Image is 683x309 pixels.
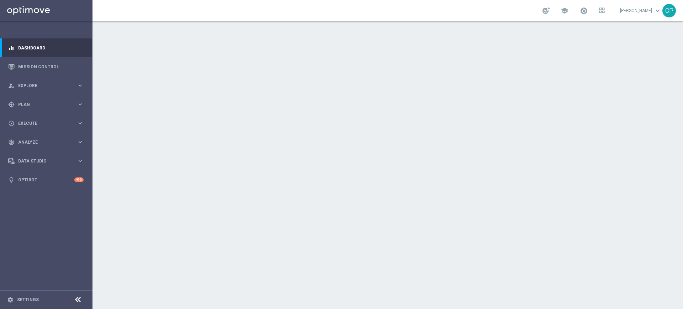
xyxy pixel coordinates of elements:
div: +10 [74,177,84,182]
button: equalizer Dashboard [8,45,84,51]
i: play_circle_outline [8,120,15,127]
span: Plan [18,102,77,107]
div: Dashboard [8,38,84,57]
div: Mission Control [8,57,84,76]
button: Data Studio keyboard_arrow_right [8,158,84,164]
a: Settings [17,298,39,302]
span: school [561,7,568,15]
button: Mission Control [8,64,84,70]
i: equalizer [8,45,15,51]
div: Data Studio [8,158,77,164]
i: keyboard_arrow_right [77,101,84,108]
i: gps_fixed [8,101,15,108]
div: Optibot [8,170,84,189]
div: CP [662,4,676,17]
div: Explore [8,82,77,89]
span: keyboard_arrow_down [654,7,662,15]
button: gps_fixed Plan keyboard_arrow_right [8,102,84,107]
button: person_search Explore keyboard_arrow_right [8,83,84,89]
i: person_search [8,82,15,89]
i: settings [7,297,14,303]
i: track_changes [8,139,15,145]
span: Explore [18,84,77,88]
span: Data Studio [18,159,77,163]
div: Plan [8,101,77,108]
div: Analyze [8,139,77,145]
span: Analyze [18,140,77,144]
button: lightbulb Optibot +10 [8,177,84,183]
span: Execute [18,121,77,126]
a: [PERSON_NAME]keyboard_arrow_down [619,5,662,16]
i: keyboard_arrow_right [77,139,84,145]
button: track_changes Analyze keyboard_arrow_right [8,139,84,145]
a: Mission Control [18,57,84,76]
i: keyboard_arrow_right [77,82,84,89]
a: Optibot [18,170,74,189]
a: Dashboard [18,38,84,57]
i: lightbulb [8,177,15,183]
i: keyboard_arrow_right [77,158,84,164]
button: play_circle_outline Execute keyboard_arrow_right [8,121,84,126]
i: keyboard_arrow_right [77,120,84,127]
div: Execute [8,120,77,127]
